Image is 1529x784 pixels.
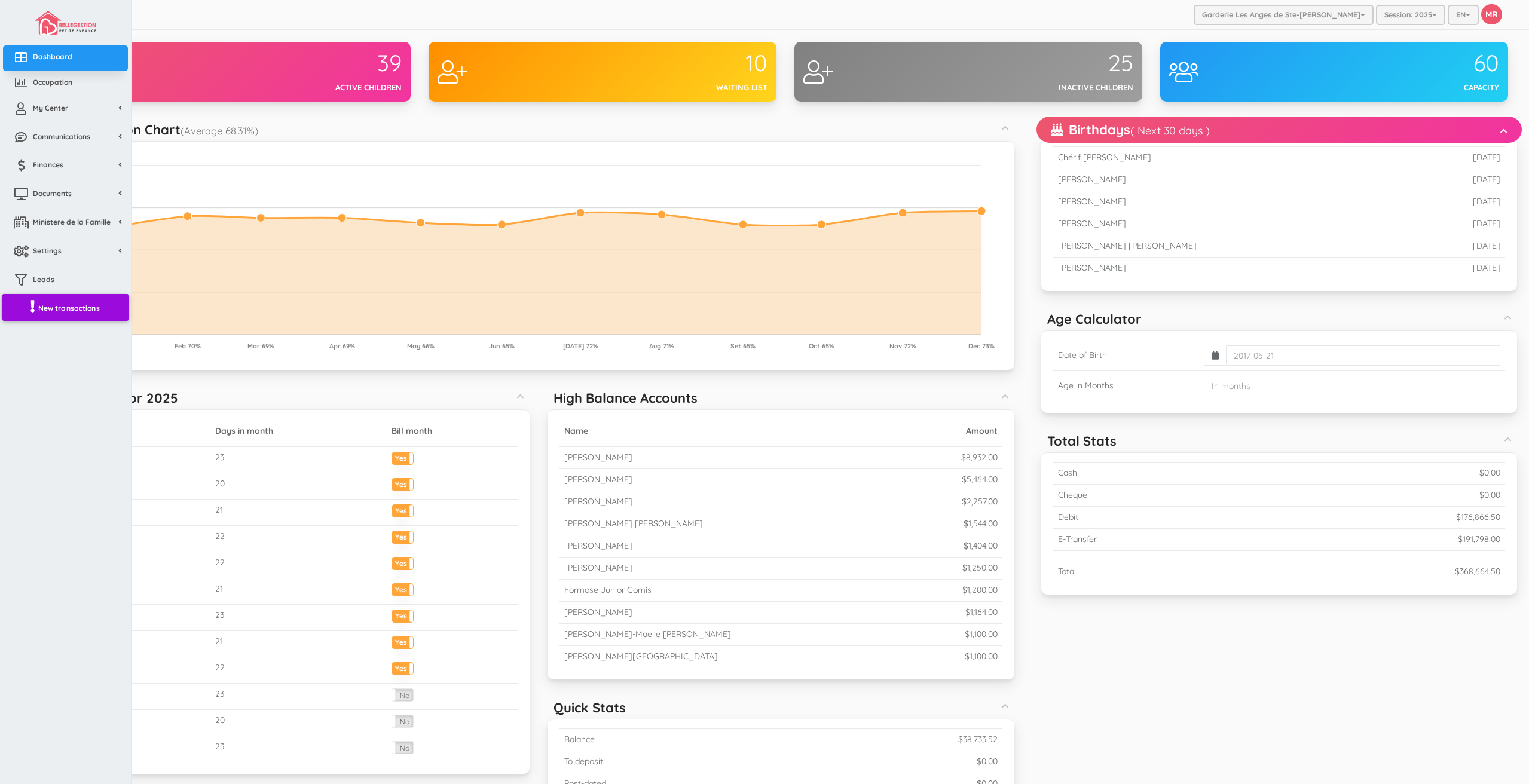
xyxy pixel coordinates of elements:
td: $191,798.00 [1265,529,1505,551]
img: image [35,11,96,35]
td: Balance [559,729,786,751]
td: October [75,684,210,710]
small: Formose Junior Gomis [564,584,652,595]
td: [PERSON_NAME] [1053,213,1415,235]
a: Leads [3,268,128,294]
tspan: Apr 69% [329,342,355,350]
td: [PERSON_NAME] [1053,258,1415,279]
a: Communications [3,125,128,151]
small: $1,100.00 [965,651,998,661]
input: In months [1204,376,1500,396]
small: $1,404.00 [964,540,998,551]
td: May [75,552,210,578]
a: Settings [3,240,128,265]
h5: Total Stats [1047,434,1117,448]
input: 2017-05-21 [1226,345,1500,366]
a: Dashboard [3,45,128,71]
td: [DATE] [1415,258,1505,279]
td: Cheque [1053,485,1265,507]
td: June [75,578,210,605]
label: Yes [392,452,414,461]
td: [PERSON_NAME] [1053,169,1415,191]
td: Age in Months [1053,371,1199,402]
span: Settings [33,246,62,256]
a: Finances [3,154,128,179]
a: Occupation [3,71,128,97]
small: $1,250.00 [962,562,998,573]
a: My Center [3,97,128,122]
td: 23 [210,447,387,473]
span: Ministere de la Famille [33,217,111,227]
td: 20 [210,473,387,500]
div: 10 [603,51,767,76]
small: $8,932.00 [961,452,998,463]
label: No [392,742,414,754]
small: [PERSON_NAME] [PERSON_NAME] [564,518,703,529]
label: Yes [392,663,414,672]
td: $0.00 [1265,463,1505,485]
small: [PERSON_NAME] [564,452,632,463]
span: Documents [33,188,72,198]
td: November [75,710,210,736]
small: [PERSON_NAME] [564,474,632,485]
label: Yes [392,505,414,514]
td: [PERSON_NAME] [1053,191,1415,213]
td: [DATE] [1415,169,1505,191]
td: [DATE] [1415,147,1505,169]
a: New transactions [2,293,129,321]
h5: High Balance Accounts [554,391,698,405]
tspan: Aug 71% [649,342,674,350]
small: [PERSON_NAME]-Maelle [PERSON_NAME] [564,629,731,639]
td: $0.00 [786,751,1002,773]
small: $2,257.00 [962,496,998,507]
h5: Birthdays [1051,122,1210,137]
small: ( Next 30 days ) [1130,124,1210,137]
a: Ministere de la Famille [3,211,128,237]
tspan: Mar 69% [247,342,274,350]
h5: Amount [916,427,998,436]
td: January [75,447,210,473]
td: [DATE] [1415,213,1505,235]
h5: Bill month [392,427,513,436]
label: No [392,715,414,727]
td: 23 [210,605,387,631]
span: Leads [33,274,54,284]
span: Communications [33,131,90,142]
h5: Age Calculator [1047,312,1142,326]
td: $38,733.52 [786,729,1002,751]
span: Dashboard [33,51,72,62]
span: Finances [33,160,63,170]
td: $0.00 [1265,485,1505,507]
td: March [75,500,210,526]
td: $368,664.50 [1265,561,1505,583]
small: [PERSON_NAME][GEOGRAPHIC_DATA] [564,651,718,661]
small: $5,464.00 [962,474,998,485]
td: February [75,473,210,500]
div: Waiting list [603,82,767,93]
td: [DATE] [1415,191,1505,213]
label: Yes [392,558,414,566]
td: 22 [210,552,387,578]
div: Capacity [1334,82,1499,93]
td: Chérif [PERSON_NAME] [1053,147,1415,169]
td: April [75,526,210,552]
td: 21 [210,500,387,526]
td: Date of Birth [1053,340,1199,371]
tspan: Jun 65% [489,342,515,350]
tspan: May 66% [407,342,435,350]
div: 39 [237,51,402,76]
h5: Mois [79,427,206,436]
td: E-Transfer [1053,529,1265,551]
td: 20 [210,710,387,736]
td: 23 [210,684,387,710]
tspan: [DATE] 72% [563,342,598,350]
td: Debit [1053,507,1265,529]
tspan: Dec 73% [968,342,995,350]
small: $1,164.00 [965,607,998,617]
div: 60 [1334,51,1499,76]
span: New transactions [38,302,100,313]
td: 21 [210,578,387,605]
td: [PERSON_NAME] [PERSON_NAME] [1053,235,1415,258]
label: Yes [392,479,414,488]
span: Occupation [33,77,72,87]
